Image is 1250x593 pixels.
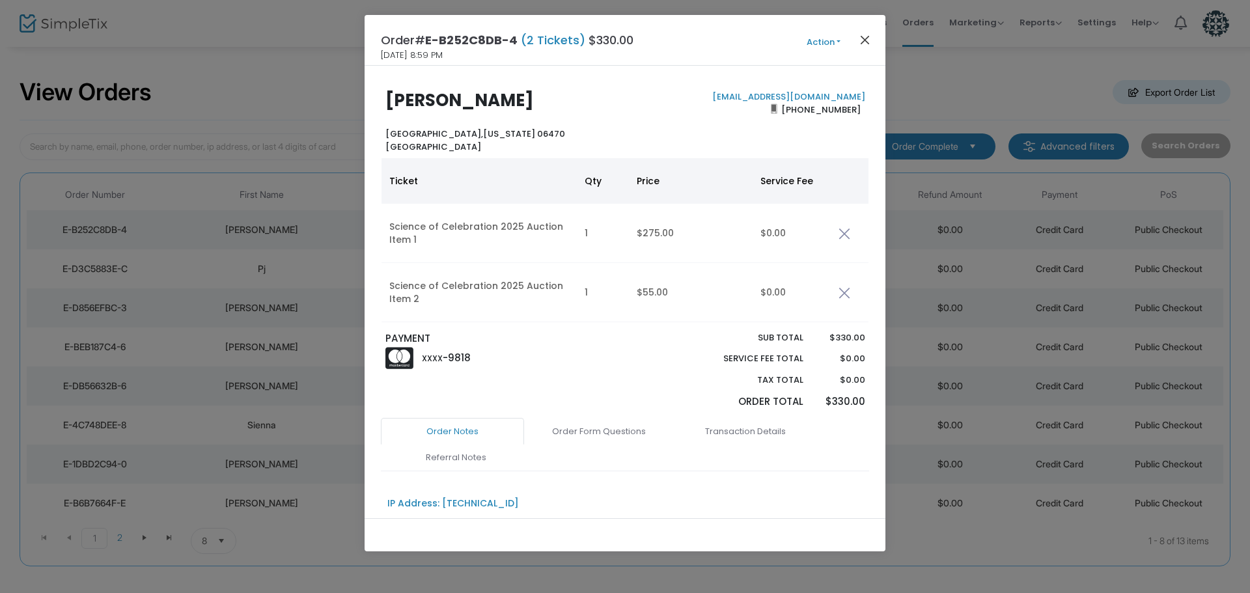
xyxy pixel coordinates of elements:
[382,204,577,263] td: Science of Celebration 2025 Auction Item 1
[753,204,831,263] td: $0.00
[816,352,865,365] p: $0.00
[382,158,577,204] th: Ticket
[385,89,534,112] b: [PERSON_NAME]
[382,263,577,322] td: Science of Celebration 2025 Auction Item 2
[785,35,863,49] button: Action
[629,158,753,204] th: Price
[629,204,753,263] td: $275.00
[422,353,443,364] span: XXXX
[382,158,868,322] div: Data table
[753,263,831,322] td: $0.00
[693,352,803,365] p: Service Fee Total
[777,99,865,120] span: [PHONE_NUMBER]
[839,287,850,299] img: cross.png
[753,158,831,204] th: Service Fee
[443,351,471,365] span: -9818
[693,374,803,387] p: Tax Total
[857,31,874,48] button: Close
[381,418,524,445] a: Order Notes
[384,444,527,471] a: Referral Notes
[693,331,803,344] p: Sub total
[629,263,753,322] td: $55.00
[577,158,629,204] th: Qty
[816,374,865,387] p: $0.00
[527,418,671,445] a: Order Form Questions
[710,90,865,103] a: [EMAIL_ADDRESS][DOMAIN_NAME]
[693,394,803,409] p: Order Total
[518,32,589,48] span: (2 Tickets)
[577,204,629,263] td: 1
[385,128,565,153] b: [US_STATE] 06470 [GEOGRAPHIC_DATA]
[674,418,817,445] a: Transaction Details
[385,331,619,346] p: PAYMENT
[385,128,483,140] span: [GEOGRAPHIC_DATA],
[816,394,865,409] p: $330.00
[839,228,850,240] img: cross.png
[577,263,629,322] td: 1
[816,331,865,344] p: $330.00
[425,32,518,48] span: E-B252C8DB-4
[381,49,443,62] span: [DATE] 8:59 PM
[387,497,519,510] div: IP Address: [TECHNICAL_ID]
[381,31,633,49] h4: Order# $330.00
